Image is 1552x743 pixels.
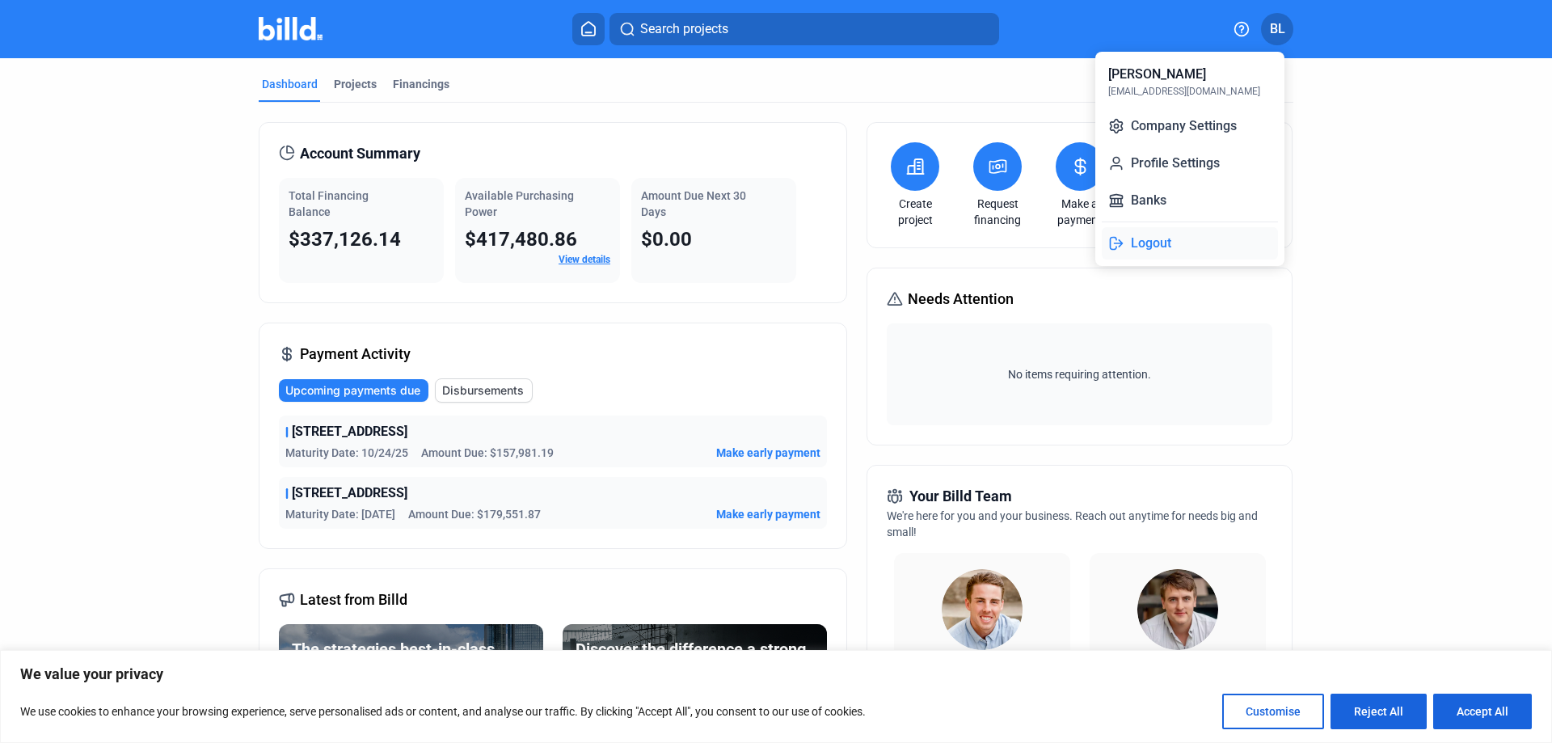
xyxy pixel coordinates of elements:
[1331,694,1427,729] button: Reject All
[20,702,866,721] p: We use cookies to enhance your browsing experience, serve personalised ads or content, and analys...
[20,665,1532,684] p: We value your privacy
[1102,184,1278,217] button: Banks
[1108,84,1260,99] div: [EMAIL_ADDRESS][DOMAIN_NAME]
[1108,65,1206,84] div: [PERSON_NAME]
[1102,147,1278,179] button: Profile Settings
[1433,694,1532,729] button: Accept All
[1102,227,1278,260] button: Logout
[1222,694,1324,729] button: Customise
[1102,110,1278,142] button: Company Settings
